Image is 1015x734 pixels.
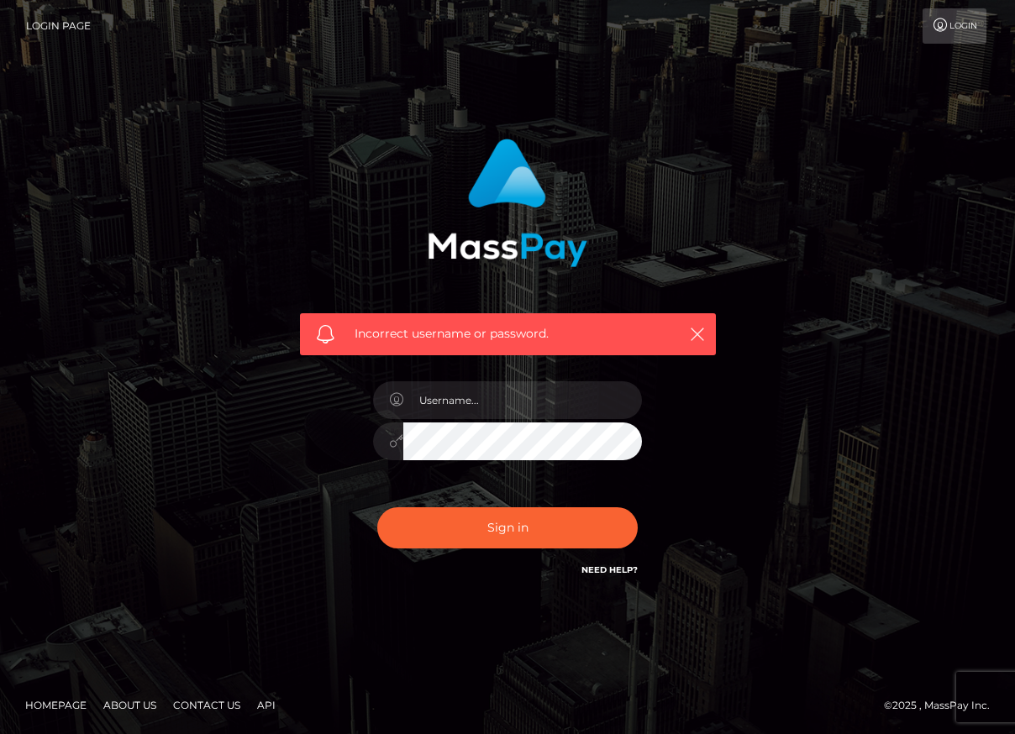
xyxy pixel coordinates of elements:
a: Homepage [18,692,93,718]
a: API [250,692,282,718]
button: Sign in [377,507,638,548]
a: Contact Us [166,692,247,718]
img: MassPay Login [428,139,587,267]
input: Username... [403,381,642,419]
span: Incorrect username or password. [355,325,661,343]
a: Need Help? [581,564,638,575]
a: Login [923,8,986,44]
a: Login Page [26,8,91,44]
a: About Us [97,692,163,718]
div: © 2025 , MassPay Inc. [884,696,1002,715]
